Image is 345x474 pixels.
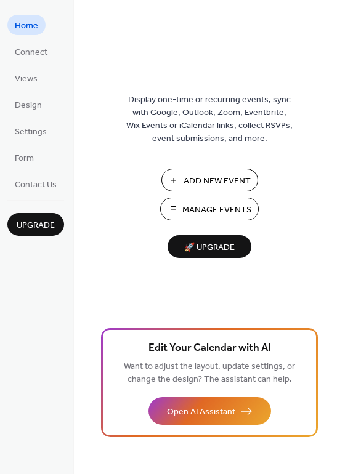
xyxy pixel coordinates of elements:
[17,219,55,232] span: Upgrade
[124,358,295,388] span: Want to adjust the layout, update settings, or change the design? The assistant can help.
[7,68,45,88] a: Views
[126,94,293,145] span: Display one-time or recurring events, sync with Google, Outlook, Zoom, Eventbrite, Wix Events or ...
[15,99,42,112] span: Design
[7,147,41,167] a: Form
[7,174,64,194] a: Contact Us
[15,20,38,33] span: Home
[167,406,235,419] span: Open AI Assistant
[7,41,55,62] a: Connect
[160,198,259,220] button: Manage Events
[161,169,258,191] button: Add New Event
[148,340,271,357] span: Edit Your Calendar with AI
[15,73,38,86] span: Views
[15,126,47,139] span: Settings
[7,213,64,236] button: Upgrade
[7,121,54,141] a: Settings
[15,46,47,59] span: Connect
[15,152,34,165] span: Form
[148,397,271,425] button: Open AI Assistant
[184,175,251,188] span: Add New Event
[182,204,251,217] span: Manage Events
[7,15,46,35] a: Home
[168,235,251,258] button: 🚀 Upgrade
[15,179,57,191] span: Contact Us
[7,94,49,114] a: Design
[175,239,244,256] span: 🚀 Upgrade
